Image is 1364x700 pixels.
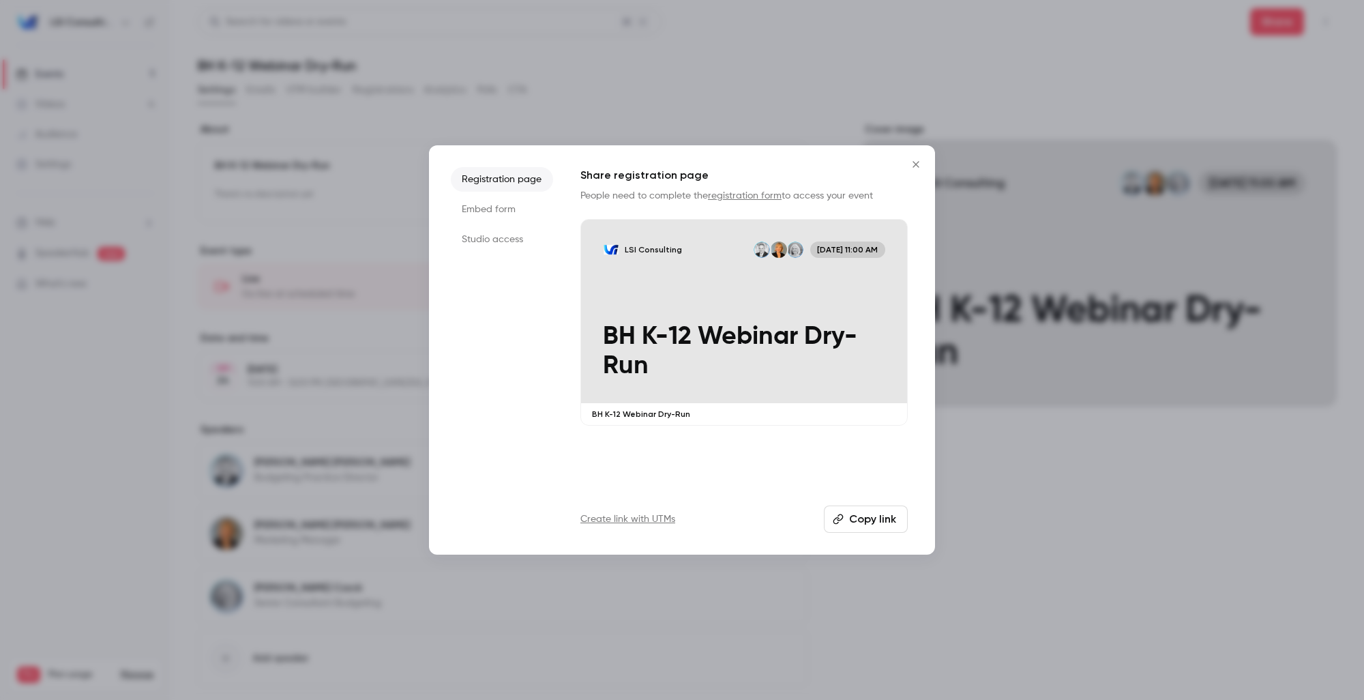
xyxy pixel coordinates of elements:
[603,322,885,381] p: BH K-12 Webinar Dry-Run
[787,242,803,258] img: Kelsey Czeck
[451,167,553,192] li: Registration page
[771,242,787,258] img: Alanna Robbins
[580,512,675,526] a: Create link with UTMs
[580,189,908,203] p: People need to complete the to access your event
[708,191,782,201] a: registration form
[451,197,553,222] li: Embed form
[902,151,930,178] button: Close
[754,242,770,258] img: Charles Collins
[580,167,908,184] h1: Share registration page
[451,227,553,252] li: Studio access
[603,242,619,258] img: BH K-12 Webinar Dry-Run
[810,242,885,258] span: [DATE] 11:00 AM
[625,244,682,255] p: LSI Consulting
[580,219,908,426] a: BH K-12 Webinar Dry-RunLSI ConsultingKelsey CzeckAlanna RobbinsCharles Collins[DATE] 11:00 AMBH K...
[824,506,908,533] button: Copy link
[592,409,896,420] p: BH K-12 Webinar Dry-Run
